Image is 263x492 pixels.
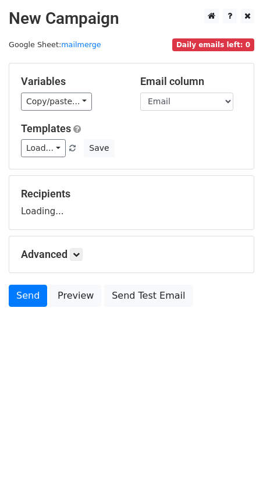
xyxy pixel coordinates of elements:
[61,40,101,49] a: mailmerge
[172,40,254,49] a: Daily emails left: 0
[21,187,242,218] div: Loading...
[21,248,242,261] h5: Advanced
[172,38,254,51] span: Daily emails left: 0
[104,285,193,307] a: Send Test Email
[21,122,71,134] a: Templates
[9,40,101,49] small: Google Sheet:
[50,285,101,307] a: Preview
[21,187,242,200] h5: Recipients
[21,75,123,88] h5: Variables
[140,75,242,88] h5: Email column
[21,93,92,111] a: Copy/paste...
[9,285,47,307] a: Send
[84,139,114,157] button: Save
[9,9,254,29] h2: New Campaign
[21,139,66,157] a: Load...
